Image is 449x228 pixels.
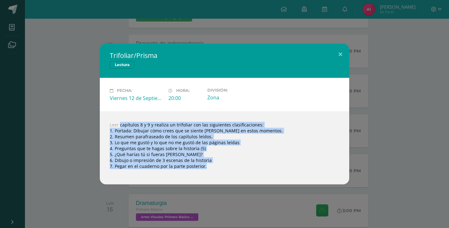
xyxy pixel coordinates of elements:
[110,95,163,102] div: Viernes 12 de Septiembre
[100,112,349,184] div: Leer capítulos 8 y 9 y realiza un trifoliar con las siguientes clasificaciones: 1. Portada: Dibuj...
[110,51,339,60] h2: Trifoliar/Prisma
[168,95,202,102] div: 20:00
[176,88,190,93] span: Hora:
[117,88,132,93] span: Fecha:
[207,94,261,101] div: Zona
[110,61,134,69] span: Lectura
[331,44,349,65] button: Close (Esc)
[207,88,261,93] label: División:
